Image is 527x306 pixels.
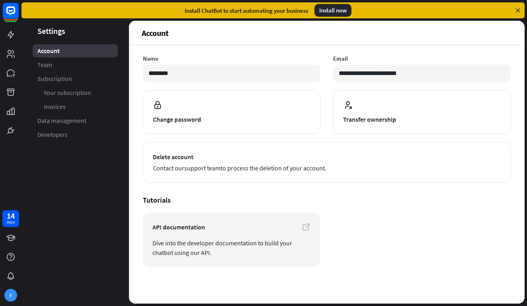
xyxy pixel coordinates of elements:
[129,21,525,45] header: Account
[33,100,118,113] a: Invoices
[6,3,30,27] button: Open LiveChat chat widget
[152,222,311,232] span: API documentation
[4,289,17,302] div: F
[343,115,501,124] span: Transfer ownership
[2,210,19,227] a: 14 days
[7,212,15,219] div: 14
[143,90,320,134] button: Change password
[33,58,118,71] a: Team
[143,55,320,62] label: Name
[143,142,511,183] button: Delete account Contact oursupport teamto process the deletion of your account.
[143,213,320,267] a: API documentation Dive into the developer documentation to build your chatbot using our API.
[333,90,511,134] button: Transfer ownership
[185,7,308,14] div: Install ChatBot to start automating your business
[37,130,68,139] span: Developers
[7,219,15,225] div: days
[33,86,118,99] a: Your subscription
[37,61,52,69] span: Team
[153,152,501,162] span: Delete account
[153,115,310,124] span: Change password
[143,195,511,205] h4: Tutorials
[153,163,501,173] span: Contact our to process the deletion of your account.
[37,75,72,83] span: Subscription
[333,55,511,62] label: Email
[21,26,129,36] header: Settings
[152,238,311,257] span: Dive into the developer documentation to build your chatbot using our API.
[33,128,118,141] a: Developers
[37,116,86,125] span: Data management
[44,89,91,97] span: Your subscription
[44,103,66,111] span: Invoices
[314,4,351,17] div: Install now
[37,47,60,55] span: Account
[33,72,118,85] a: Subscription
[33,114,118,127] a: Data management
[184,164,221,172] a: support team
